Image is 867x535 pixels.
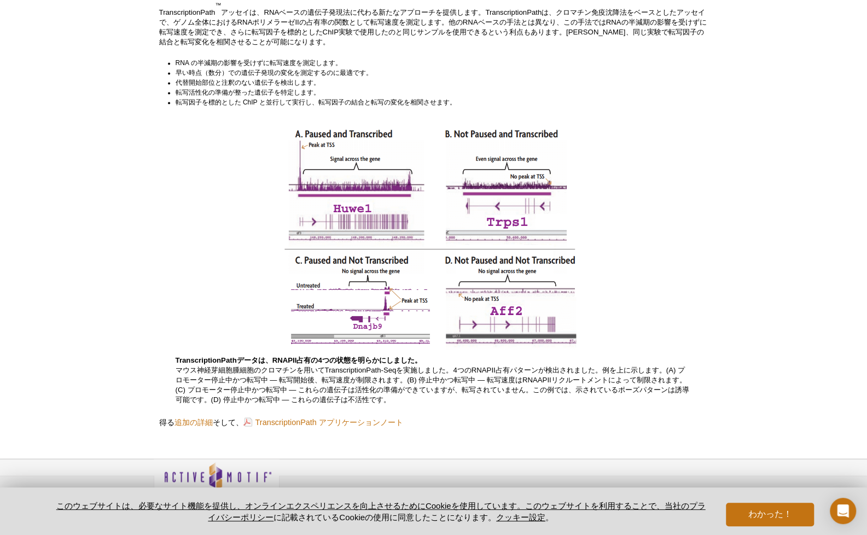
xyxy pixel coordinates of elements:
font: 。 [488,513,496,522]
button: クッキー設定 [496,513,545,523]
table: クリックして確認 - このサイトは、安全な電子商取引と機密通信のために Symantec SSL を選択しました。 [591,478,673,502]
font: 早い時点（数分）での遺伝子発現の変化を測定するのに最適です。 [176,69,373,77]
font: 追加の詳細 [174,417,213,426]
font: ™ [215,1,221,8]
font: 得る [159,417,174,426]
a: TranscriptionPath アプリケーションノート [243,414,403,429]
font: そして、 [213,417,243,426]
font: TranscriptionPath アプリケーションノート [255,417,403,426]
font: TranscriptionPathデータは、RNAPII占有の4つの状態を明らかにしました。 [176,356,422,364]
button: わかった！ [726,503,813,526]
a: このウェブサイトは、必要なサイト機能を提供し、オンラインエクスペリエンスを向上させるためにCookieを使用しています。このウェブサイトを利用することで、当社のプライバシーポリシー [56,501,706,522]
div: インターコムメッセンジャーを開く [830,498,856,524]
font: 転写活性化の準備が整った遺伝子を特定します。 [176,89,320,96]
font: 。 [545,513,554,522]
font: アッセイは、RNAベースの遺伝子発現法に代わる新たなアプローチを提供します。TranscriptionPathは、クロマチン免疫沈降法をベースとしたアッセイで、ゲノム全体におけるRNAポリメラー... [159,8,707,46]
font: クッキー設定 [496,513,545,522]
font: 代替開始部位と注釈のない遺伝子を検出します。 [176,79,320,86]
font: わかった！ [748,509,792,519]
font: TranscriptionPath [159,8,216,16]
img: 転写パス [283,117,584,352]
font: に記載されているCookieの使用に同意したことになります [274,513,488,522]
font: 転写因子を標的とした ChIP と並行して実行し、転写因子の結合と転写の変化を相関させます。 [176,98,456,106]
a: 追加の詳細 [174,415,213,428]
font: マウス神経芽細胞腫細胞のクロマチンを用いてTranscriptionPath-Seqを実施しました。4つのRNAPII占有パターンが検出されました。例を上に示します。(A) プロモーター停止中か... [176,365,690,403]
font: RNA の半減期の影響を受けずに転写速度を測定します。 [176,59,342,67]
img: アクティブモチーフ、 [154,459,280,503]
